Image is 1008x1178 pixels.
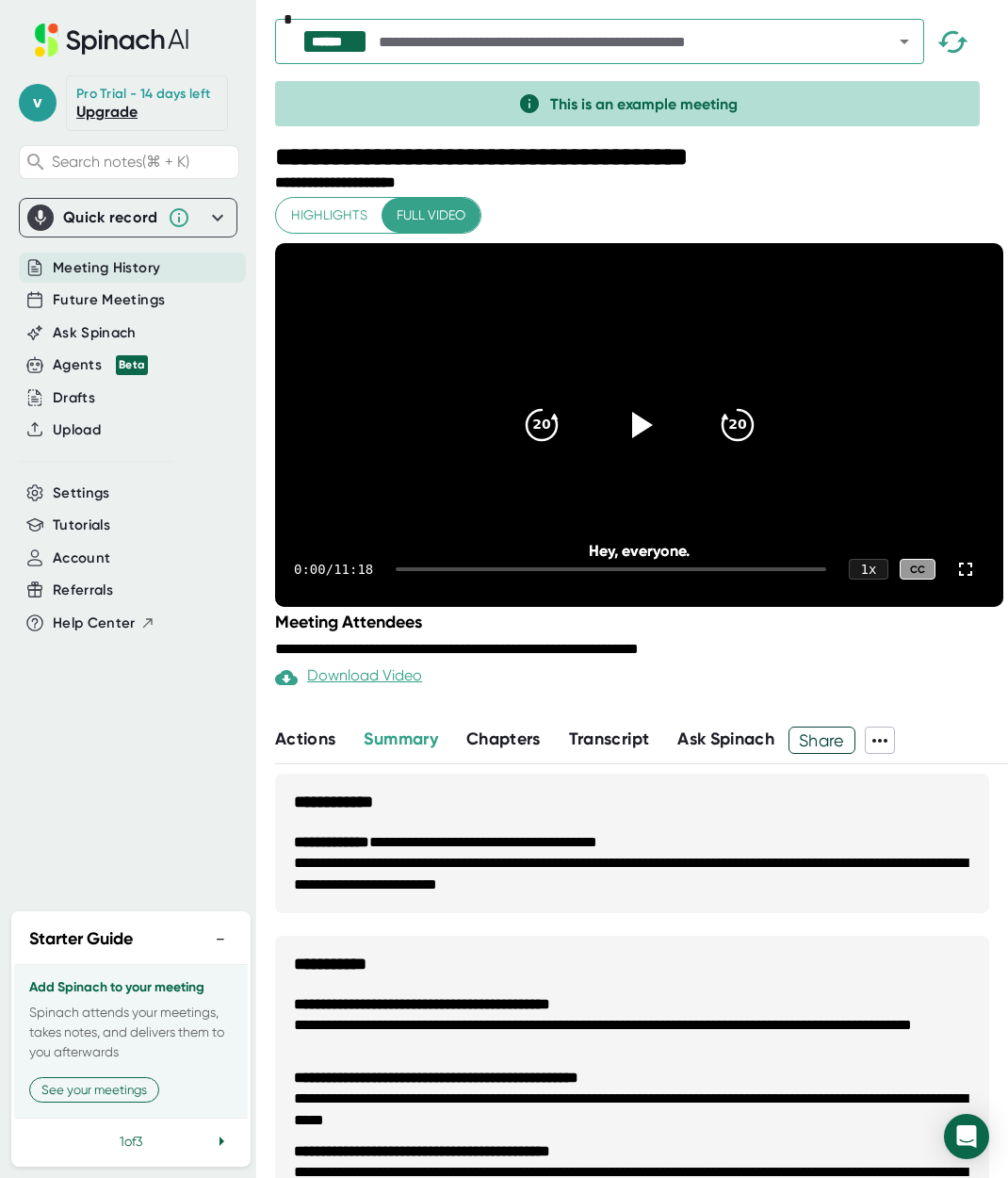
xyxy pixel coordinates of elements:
[53,322,137,344] button: Ask Spinach
[550,95,738,113] span: This is an example meeting
[291,204,367,227] span: Highlights
[53,387,95,409] button: Drafts
[900,559,935,581] div: CC
[29,926,133,952] h2: Starter Guide
[382,198,480,233] button: Full video
[76,103,138,121] a: Upgrade
[275,612,1008,632] div: Meeting Attendees
[466,728,541,749] span: Chapters
[364,727,437,752] button: Summary
[208,925,233,953] button: −
[569,727,650,752] button: Transcript
[76,86,210,103] div: Pro Trial - 14 days left
[891,28,918,55] button: Open
[275,728,335,749] span: Actions
[276,198,382,233] button: Highlights
[53,548,110,569] button: Account
[29,1077,159,1103] button: See your meetings
[53,257,160,279] button: Meeting History
[29,1003,233,1062] p: Spinach attends your meetings, takes notes, and delivers them to you afterwards
[677,727,774,752] button: Ask Spinach
[53,515,110,536] button: Tutorials
[789,724,854,757] span: Share
[63,208,158,227] div: Quick record
[53,483,110,504] button: Settings
[466,727,541,752] button: Chapters
[53,613,155,634] button: Help Center
[120,1134,142,1149] span: 1 of 3
[53,613,136,634] span: Help Center
[294,562,373,577] div: 0:00 / 11:18
[364,728,437,749] span: Summary
[53,580,113,601] button: Referrals
[53,419,101,441] button: Upload
[569,728,650,749] span: Transcript
[53,289,165,311] button: Future Meetings
[397,204,465,227] span: Full video
[53,354,148,376] button: Agents Beta
[348,542,930,560] div: Hey, everyone.
[53,354,148,376] div: Agents
[27,199,229,237] div: Quick record
[789,727,855,754] button: Share
[19,84,57,122] span: v
[52,153,189,171] span: Search notes (⌘ + K)
[677,728,774,749] span: Ask Spinach
[116,355,148,375] div: Beta
[849,559,888,580] div: 1 x
[29,980,233,995] h3: Add Spinach to your meeting
[275,666,422,689] div: Paid feature
[275,727,335,752] button: Actions
[944,1114,989,1159] div: Open Intercom Messenger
